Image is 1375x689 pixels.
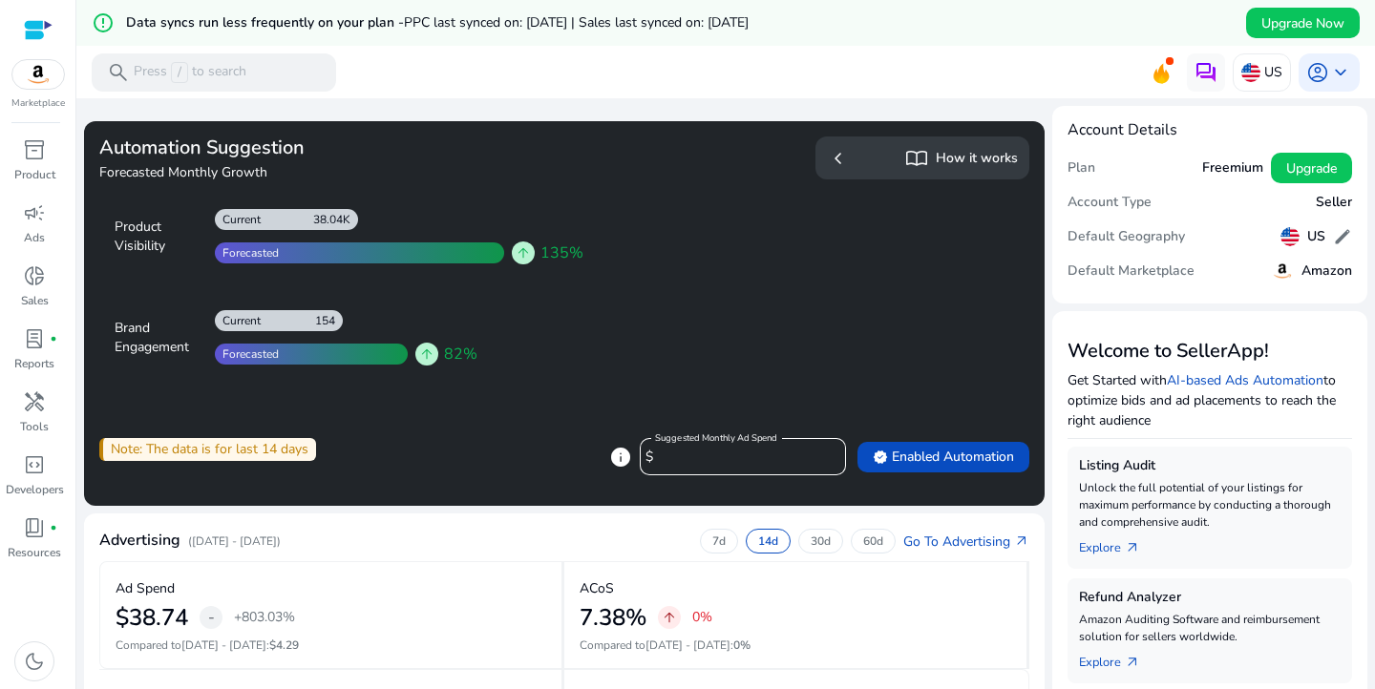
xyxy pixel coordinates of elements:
div: Brand Engagement [115,319,203,357]
button: Upgrade [1271,153,1352,183]
div: Current [215,313,261,328]
p: 0% [692,611,712,624]
span: arrow_outward [1125,540,1140,555]
span: PPC last synced on: [DATE] | Sales last synced on: [DATE] [404,13,749,31]
span: fiber_manual_record [50,335,57,343]
span: arrow_upward [419,346,434,362]
span: 135% [540,241,583,264]
p: Product [14,166,55,183]
span: dark_mode [23,650,46,673]
a: Go To Advertisingarrow_outward [903,532,1029,552]
h2: 7.38% [580,604,646,632]
div: Forecasted [215,346,279,362]
span: - [208,606,215,629]
img: amazon.svg [1271,260,1294,282]
span: chevron_left [827,147,850,170]
p: 7d [712,533,726,549]
span: fiber_manual_record [50,524,57,532]
div: 154 [315,313,343,328]
img: us.svg [1241,63,1260,82]
span: [DATE] - [DATE] [181,637,266,653]
h5: Plan [1068,160,1095,177]
span: lab_profile [23,327,46,350]
span: account_circle [1306,61,1329,84]
p: +803.03% [234,611,295,624]
span: arrow_outward [1014,533,1029,549]
p: Tools [20,418,49,435]
div: 38.04K [313,212,358,227]
p: Ads [24,229,45,246]
span: 0% [733,637,751,653]
h5: Refund Analyzer [1079,590,1341,606]
p: Press to search [134,62,246,83]
p: Compared to : [116,637,546,654]
span: arrow_upward [662,610,677,625]
div: Note: The data is for last 14 days [99,438,316,461]
p: 14d [758,533,778,549]
img: amazon.svg [12,60,64,89]
a: Explorearrow_outward [1079,531,1155,557]
p: Amazon Auditing Software and reimbursement solution for sellers worldwide. [1079,611,1341,645]
p: Sales [21,292,49,309]
span: arrow_upward [516,245,531,261]
h5: Account Type [1068,195,1152,211]
div: Forecasted [215,245,279,261]
h4: Account Details [1068,121,1352,139]
p: US [1264,55,1282,89]
h5: Listing Audit [1079,458,1341,474]
h5: Default Marketplace [1068,263,1195,280]
button: verifiedEnabled Automation [857,442,1029,472]
h2: $38.74 [116,604,188,632]
span: keyboard_arrow_down [1329,61,1352,84]
span: verified [873,449,888,465]
span: info [609,446,632,469]
span: $ [645,448,653,466]
h5: Amazon [1301,263,1352,280]
span: $4.29 [269,637,299,653]
p: Resources [8,544,61,561]
span: inventory_2 [23,138,46,161]
h3: Automation Suggestion [99,136,557,159]
h4: Advertising [99,532,180,550]
p: Unlock the full potential of your listings for maximum performance by conducting a thorough and c... [1079,479,1341,531]
img: us.svg [1280,227,1300,246]
span: edit [1333,227,1352,246]
span: Enabled Automation [873,447,1014,467]
span: arrow_outward [1125,655,1140,670]
h5: Freemium [1202,160,1263,177]
p: Compared to : [580,637,1011,654]
span: import_contacts [905,147,928,170]
a: AI-based Ads Automation [1167,371,1323,389]
span: campaign [23,201,46,224]
p: 30d [811,533,831,549]
p: ACoS [580,578,614,598]
h5: US [1307,229,1325,245]
span: book_4 [23,516,46,539]
mat-icon: error_outline [92,11,115,34]
p: Get Started with to optimize bids and ad placements to reach the right audience [1068,370,1352,430]
span: code_blocks [23,453,46,476]
p: Marketplace [11,96,65,111]
h3: Welcome to SellerApp! [1068,340,1352,363]
h5: Data syncs run less frequently on your plan - [126,15,749,31]
span: search [107,61,130,84]
h5: Seller [1316,195,1352,211]
p: Ad Spend [116,578,175,598]
a: Explorearrow_outward [1079,645,1155,672]
span: Upgrade Now [1261,13,1344,33]
span: Upgrade [1286,158,1337,178]
div: Product Visibility [115,218,203,256]
button: Upgrade Now [1246,8,1360,38]
span: / [171,62,188,83]
h5: Default Geography [1068,229,1185,245]
p: Reports [14,355,54,372]
p: 60d [863,533,883,549]
mat-label: Suggested Monthly Ad Spend [655,431,777,445]
p: ([DATE] - [DATE]) [188,532,281,550]
p: Developers [6,481,64,498]
h4: Forecasted Monthly Growth [99,163,557,182]
span: donut_small [23,264,46,287]
span: [DATE] - [DATE] [645,637,730,653]
span: handyman [23,390,46,413]
span: 82% [444,343,477,365]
